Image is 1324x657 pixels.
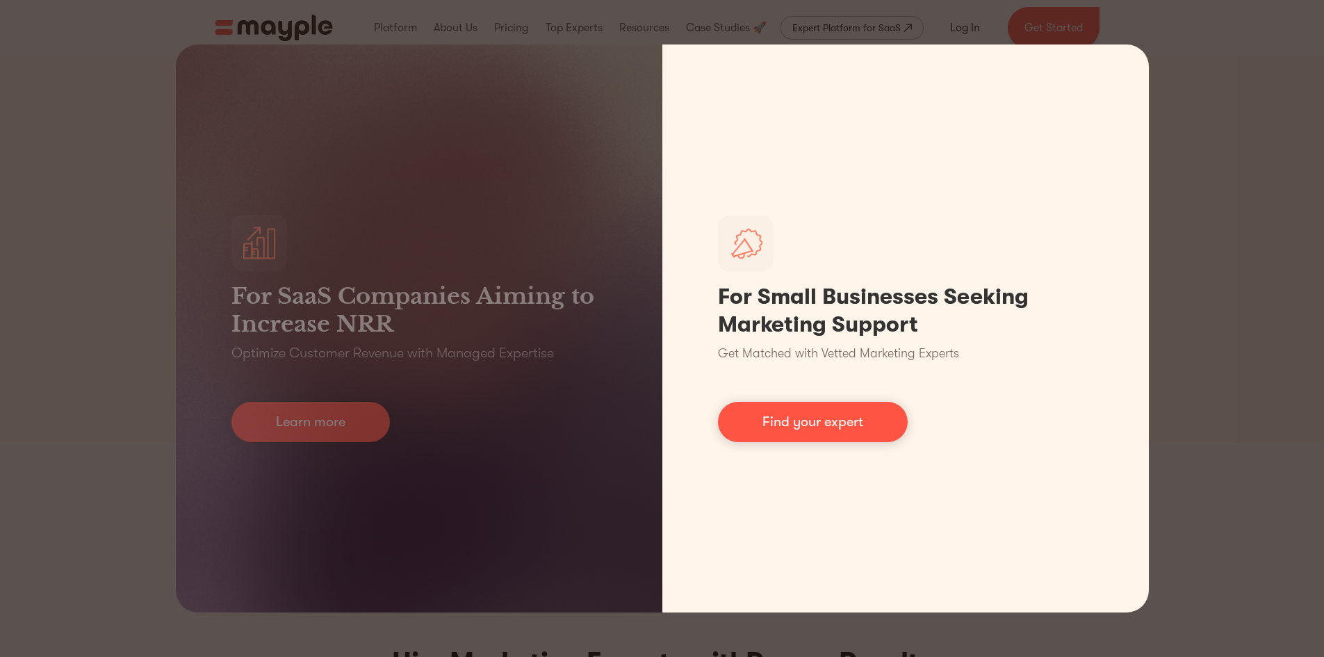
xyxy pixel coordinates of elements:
p: Optimize Customer Revenue with Managed Expertise [231,343,554,363]
h1: For Small Businesses Seeking Marketing Support [718,283,1093,339]
a: Learn more [231,402,390,442]
h3: For SaaS Companies Aiming to Increase NRR [231,282,607,338]
p: Get Matched with Vetted Marketing Experts [718,344,959,363]
a: Find your expert [718,402,908,442]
